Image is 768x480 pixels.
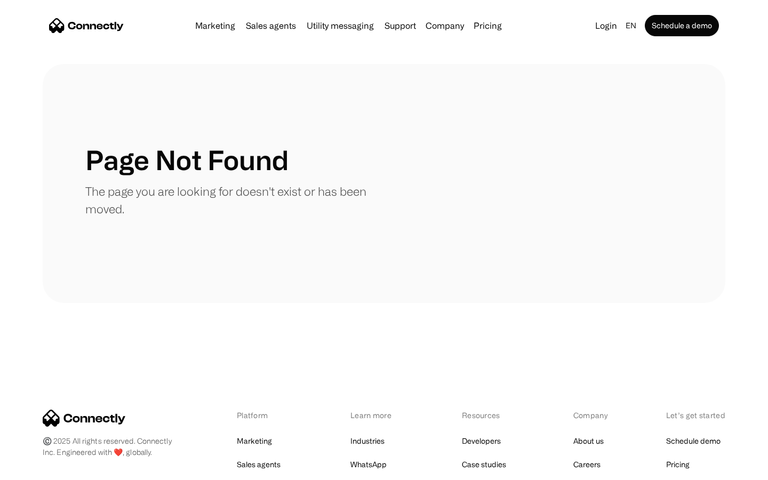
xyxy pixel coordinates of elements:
[237,457,281,472] a: Sales agents
[21,461,64,476] ul: Language list
[462,434,501,449] a: Developers
[621,18,643,33] div: en
[11,460,64,476] aside: Language selected: English
[626,18,636,33] div: en
[350,457,387,472] a: WhatsApp
[426,18,464,33] div: Company
[666,434,721,449] a: Schedule demo
[666,410,725,421] div: Let’s get started
[573,457,601,472] a: Careers
[380,21,420,30] a: Support
[191,21,239,30] a: Marketing
[573,410,611,421] div: Company
[591,18,621,33] a: Login
[85,182,384,218] p: The page you are looking for doesn't exist or has been moved.
[237,434,272,449] a: Marketing
[302,21,378,30] a: Utility messaging
[242,21,300,30] a: Sales agents
[237,410,295,421] div: Platform
[573,434,604,449] a: About us
[85,144,289,176] h1: Page Not Found
[469,21,506,30] a: Pricing
[49,18,124,34] a: home
[462,410,518,421] div: Resources
[350,434,385,449] a: Industries
[462,457,506,472] a: Case studies
[350,410,406,421] div: Learn more
[666,457,690,472] a: Pricing
[422,18,467,33] div: Company
[645,15,719,36] a: Schedule a demo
